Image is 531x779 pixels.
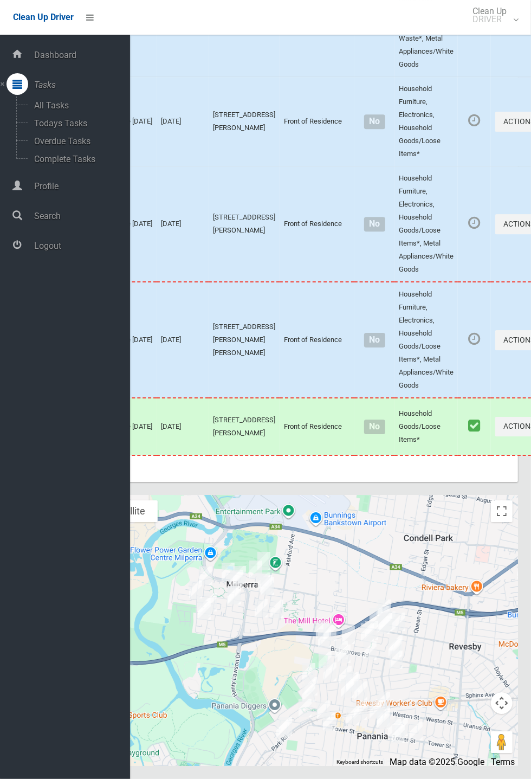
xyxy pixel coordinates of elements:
[357,619,378,646] div: 7 Ellesmere Street, PANANIA NSW 2213<br>Status : Collected<br><a href="/driver/booking/486034/com...
[388,608,410,635] div: 101A Beaconsfield Street, REVESBY NSW 2212<br>Status : Collected<br><a href="/driver/booking/4859...
[336,675,358,702] div: 32 Anderson Avenue, PANANIA NSW 2213<br>Status : AssignedToRoute<br><a href="/driver/booking/4855...
[472,15,507,23] small: DRIVER
[342,702,364,729] div: 174 Tower Street, PANANIA NSW 2213<br>Status : AssignedToRoute<br><a href="/driver/booking/486536...
[31,136,121,146] span: Overdue Tasks
[209,398,280,455] td: [STREET_ADDRESS][PERSON_NAME]
[359,220,390,229] h4: Normal sized
[111,77,157,166] td: Zone [DATE]
[313,696,334,723] div: 232 Tower Street, PANANIA NSW 2213<br>Status : AssignedToRoute<br><a href="/driver/booking/486040...
[350,677,372,704] div: 36 Brighton Avenue, PANANIA NSW 2213<br>Status : AssignedToRoute<br><a href="/driver/booking/4824...
[193,597,215,624] div: 12 Raleigh Road, MILPERRA NSW 2214<br>Status : Collected<br><a href="/driver/booking/486908/compl...
[491,500,513,522] button: Toggle fullscreen view
[226,565,248,593] div: 13 Amiens Avenue, MILPERRA NSW 2214<br>Status : Collected<br><a href="/driver/booking/486494/comp...
[298,659,320,686] div: 12A Homelea Avenue, PANANIA NSW 2213<br>Status : AssignedToRoute<br><a href="/driver/booking/4854...
[209,166,280,282] td: [STREET_ADDRESS][PERSON_NAME]
[378,607,400,634] div: 55 Gowlland Parade, REVESBY NSW 2212<br>Status : Collected<br><a href="/driver/booking/485348/com...
[390,757,484,767] span: Map data ©2025 Google
[364,217,385,231] span: No
[359,637,381,664] div: 9 Baldi Avenue, PANANIA NSW 2213<br>Status : AssignedToRoute<br><a href="/driver/booking/484557/c...
[469,113,481,127] i: Booking awaiting collection. Mark as collected or report issues to complete task.
[253,568,275,595] div: 11 Armentieres Avenue, MILPERRA NSW 2214<br>Status : AssignedToRoute<br><a href="/driver/booking/...
[469,216,481,230] i: Booking awaiting collection. Mark as collected or report issues to complete task.
[31,154,121,164] span: Complete Tasks
[319,658,341,685] div: 155B Horsley Road, PANANIA NSW 2213<br>Status : AssignedToRoute<br><a href="/driver/booking/48515...
[257,572,279,600] div: 5 Bapaume Place, MILPERRA NSW 2214<br>Status : AssignedToRoute<br><a href="/driver/booking/486074...
[193,594,215,621] div: 18 Raleigh Road, MILPERRA NSW 2214<br>Status : Collected<br><a href="/driver/booking/486663/compl...
[364,420,385,434] span: No
[31,50,130,60] span: Dashboard
[272,716,294,743] div: 34 Park Road, EAST HILLS NSW 2213<br>Status : AssignedToRoute<br><a href="/driver/booking/461452/...
[280,398,354,455] td: Front of Residence
[13,12,74,22] span: Clean Up Driver
[373,687,394,714] div: 143A Weston Street, PANANIA NSW 2213<br>Status : AssignedToRoute<br><a href="/driver/booking/4852...
[13,9,74,25] a: Clean Up Driver
[385,646,407,673] div: 12 Paten Street, REVESBY NSW 2212<br>Status : AssignedToRoute<br><a href="/driver/booking/485477/...
[31,211,130,221] span: Search
[384,714,405,742] div: 2 Rodgers Avenue, PANANIA NSW 2213<br>Status : AssignedToRoute<br><a href="/driver/booking/486239...
[280,77,354,166] td: Front of Residence
[333,640,355,667] div: 24A Laundess Avenue, PANANIA NSW 2213<br>Status : AssignedToRoute<br><a href="/driver/booking/484...
[469,419,481,433] i: Booking marked as collected.
[157,282,209,398] td: [DATE]
[372,706,394,733] div: 124 Tower Street, PANANIA NSW 2213<br>Status : AssignedToRoute<br><a href="/driver/booking/485235...
[365,696,387,723] div: 45 Panorama Parade, PANANIA NSW 2213<br>Status : AssignedToRoute<br><a href="/driver/booking/4866...
[391,713,412,741] div: 105 Tower Street, PANANIA NSW 2213<br>Status : AssignedToRoute<br><a href="/driver/booking/485941...
[349,697,371,724] div: 13 Peffer Street, PANANIA NSW 2213<br>Status : AssignedToRoute<br><a href="/driver/booking/487071...
[334,661,356,688] div: 5 Wilson Street, PANANIA NSW 2213<br>Status : AssignedToRoute<br><a href="/driver/booking/486752/...
[361,617,383,644] div: 16a Gowlland Parade, PANANIA NSW 2213<br>Status : Collected<br><a href="/driver/booking/486047/co...
[373,703,394,730] div: 8 Panorama Parade, PANANIA NSW 2213<br>Status : AssignedToRoute<br><a href="/driver/booking/48017...
[245,556,267,583] div: 59 Bullecourt Avenue, MILPERRA NSW 2214<br>Status : AssignedToRoute<br><a href="/driver/booking/4...
[491,692,513,714] button: Map camera controls
[223,582,244,609] div: 39 Amiens Avenue, MILPERRA NSW 2214<br>Status : Collected<br><a href="/driver/booking/484862/comp...
[294,694,316,722] div: 2 Childs Street, PANANIA NSW 2213<br>Status : AssignedToRoute<br><a href="/driver/booking/485137/...
[229,562,250,589] div: 63 Eynham Road, MILPERRA NSW 2214<br>Status : Collected<br><a href="/driver/booking/486470/comple...
[199,589,221,616] div: 46 Pozieres Avenue, MILPERRA NSW 2214<br>Status : Collected<br><a href="/driver/booking/483762/co...
[217,558,239,585] div: 34 Ruthven Avenue, MILPERRA NSW 2214<br>Status : Collected<br><a href="/driver/booking/486294/com...
[224,582,245,609] div: 4 Oakleigh Avenue, MILPERRA NSW 2214<br>Status : Collected<br><a href="/driver/booking/485662/com...
[364,114,385,129] span: No
[157,398,209,455] td: [DATE]
[31,80,130,90] span: Tasks
[319,709,340,736] div: 10 Stevens Street, PANANIA NSW 2213<br>Status : AssignedToRoute<br><a href="/driver/booking/48530...
[394,282,458,398] td: Household Furniture, Electronics, Household Goods/Loose Items*, Metal Appliances/White Goods
[359,117,390,126] h4: Normal sized
[372,611,394,639] div: 56 Wall Avenue, PANANIA NSW 2213<br>Status : Collected<br><a href="/driver/booking/486934/complet...
[374,595,396,622] div: 2/56 Tracey Street, REVESBY NSW 2212<br>Status : Collected<br><a href="/driver/booking/486458/com...
[157,166,209,282] td: [DATE]
[365,604,387,631] div: 145 Beaconsfield Street, REVESBY NSW 2212<br>Status : Collected<br><a href="/driver/booking/48588...
[31,181,130,191] span: Profile
[275,713,296,740] div: 3 Bracher Street, EAST HILLS NSW 2213<br>Status : AssignedToRoute<br><a href="/driver/booking/484...
[209,77,280,166] td: [STREET_ADDRESS][PERSON_NAME]
[384,634,406,661] div: 35 Paten Street, REVESBY NSW 2212<br>Status : AssignedToRoute<br><a href="/driver/booking/486313/...
[111,398,157,455] td: Zone [DATE]
[255,571,277,598] div: 20 Armentieres Avenue, MILPERRA NSW 2214<br>Status : AssignedToRoute<br><a href="/driver/booking/...
[491,757,515,767] a: Terms (opens in new tab)
[250,595,272,622] div: 10 Proyart Avenue, MILPERRA NSW 2214<br>Status : AssignedToRoute<br><a href="/driver/booking/4858...
[111,282,157,398] td: Zone [DATE]
[312,616,333,643] div: 220A Horsley Road, PANANIA NSW 2213<br>Status : AssignedToRoute<br><a href="/driver/booking/48448...
[336,758,383,766] button: Keyboard shortcuts
[331,636,352,664] div: 20 Dowding Street, PANANIA NSW 2213<br>Status : AssignedToRoute<br><a href="/driver/booking/48142...
[31,100,121,111] span: All Tasks
[111,166,157,282] td: Zone [DATE]
[394,77,458,166] td: Household Furniture, Electronics, Household Goods/Loose Items*
[405,717,427,744] div: 2/1 Condon Avenue, PANANIA NSW 2213<br>Status : AssignedToRoute<br><a href="/driver/booking/48070...
[280,166,354,282] td: Front of Residence
[319,619,341,646] div: 230 Bransgrove Road, PANANIA NSW 2213<br>Status : AssignedToRoute<br><a href="/driver/booking/485...
[31,241,130,251] span: Logout
[338,621,359,648] div: 44 Mae Crescent, PANANIA NSW 2213<br>Status : AssignedToRoute<br><a href="/driver/booking/483367/...
[364,333,385,347] span: No
[469,332,481,346] i: Booking awaiting collection. Mark as collected or report issues to complete task.
[185,576,206,603] div: 57 Martin Crescent, MILPERRA NSW 2214<br>Status : Collected<br><a href="/driver/booking/485350/co...
[491,731,513,753] button: Drag Pegman onto the map to open Street View
[266,595,288,622] div: 13 Somme Crescent, MILPERRA NSW 2214<br>Status : AssignedToRoute<br><a href="/driver/booking/4868...
[300,673,322,700] div: 240 Marco Avenue, PANANIA NSW 2213<br>Status : AssignedToRoute<br><a href="/driver/booking/486375...
[394,166,458,282] td: Household Furniture, Electronics, Household Goods/Loose Items*, Metal Appliances/White Goods
[375,609,397,636] div: 77A Wall Avenue, PANANIA NSW 2213<br>Status : Collected<br><a href="/driver/booking/485383/comple...
[157,77,209,166] td: [DATE]
[280,282,354,398] td: Front of Residence
[195,562,216,589] div: 60 Raleigh Road, MILPERRA NSW 2214<br>Status : Collected<br><a href="/driver/booking/483791/compl...
[394,398,458,455] td: Household Goods/Loose Items*
[467,7,517,23] span: Clean Up
[31,118,121,128] span: Todays Tasks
